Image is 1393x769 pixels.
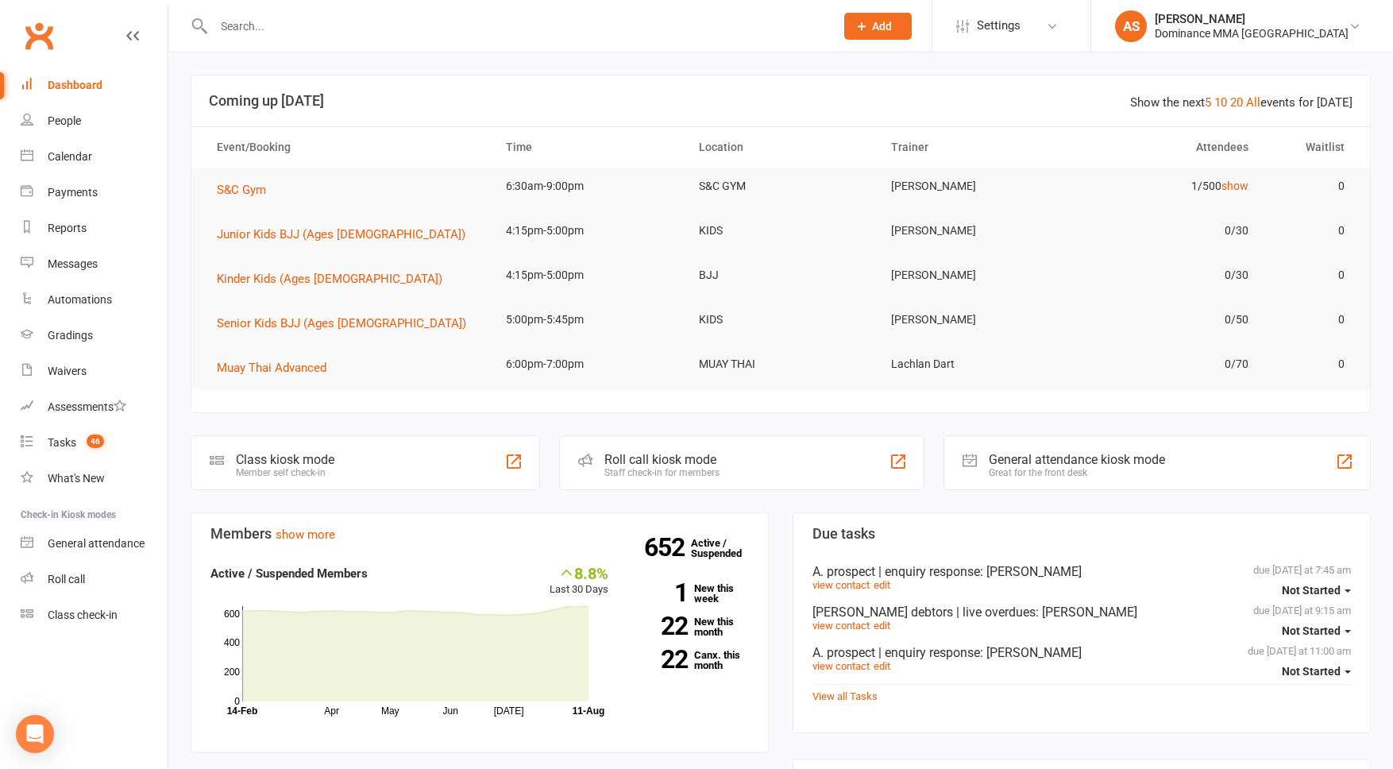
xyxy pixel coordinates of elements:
div: Reports [48,222,87,234]
div: Messages [48,257,98,270]
span: : [PERSON_NAME] [980,645,1082,660]
a: 22Canx. this month [632,650,749,670]
h3: Coming up [DATE] [209,93,1352,109]
span: Not Started [1282,624,1341,637]
th: Location [685,127,878,168]
span: Add [872,20,892,33]
h3: Members [210,526,749,542]
a: show more [276,527,335,542]
a: Reports [21,211,168,246]
a: Waivers [21,354,168,389]
td: 6:00pm-7:00pm [492,346,685,383]
td: 0/50 [1070,301,1263,338]
td: [PERSON_NAME] [877,212,1070,249]
div: Assessments [48,400,126,413]
button: Senior Kids BJJ (Ages [DEMOGRAPHIC_DATA]) [217,314,477,333]
div: [PERSON_NAME] debtors | live overdues [812,605,1351,620]
div: Class check-in [48,609,118,621]
a: 20 [1230,95,1243,110]
a: Gradings [21,318,168,354]
div: Last 30 Days [550,564,608,598]
a: edit [874,660,890,672]
div: A. prospect | enquiry response [812,645,1351,660]
button: Muay Thai Advanced [217,358,338,377]
button: Not Started [1282,616,1351,645]
button: Not Started [1282,657,1351,686]
a: General attendance kiosk mode [21,526,168,562]
div: General attendance [48,537,145,550]
strong: 652 [644,535,691,559]
td: BJJ [685,257,878,294]
a: 1New this week [632,583,749,604]
td: KIDS [685,212,878,249]
button: Kinder Kids (Ages [DEMOGRAPHIC_DATA]) [217,269,453,288]
div: Great for the front desk [989,467,1165,478]
span: Junior Kids BJJ (Ages [DEMOGRAPHIC_DATA]) [217,227,465,242]
span: : [PERSON_NAME] [980,564,1082,579]
div: Automations [48,293,112,306]
div: What's New [48,472,105,485]
div: People [48,114,81,127]
a: show [1221,180,1248,192]
a: People [21,103,168,139]
a: All [1246,95,1260,110]
th: Waitlist [1263,127,1359,168]
a: view contact [812,579,870,591]
div: Dominance MMA [GEOGRAPHIC_DATA] [1155,26,1349,41]
td: 6:30am-9:00pm [492,168,685,205]
td: Lachlan Dart [877,346,1070,383]
th: Event/Booking [203,127,492,168]
strong: 1 [632,581,688,605]
td: 0/30 [1070,212,1263,249]
td: 0 [1263,212,1359,249]
td: MUAY THAI [685,346,878,383]
a: edit [874,579,890,591]
div: AS [1115,10,1147,42]
td: 0/30 [1070,257,1263,294]
div: Roll call [48,573,85,585]
div: Roll call kiosk mode [604,452,720,467]
a: view contact [812,620,870,632]
span: Settings [977,8,1021,44]
a: Calendar [21,139,168,175]
span: 46 [87,435,104,448]
a: edit [874,620,890,632]
td: 0 [1263,301,1359,338]
span: Senior Kids BJJ (Ages [DEMOGRAPHIC_DATA]) [217,316,466,330]
span: : [PERSON_NAME] [1036,605,1137,620]
a: View all Tasks [812,690,878,702]
a: Automations [21,282,168,318]
strong: Active / Suspended Members [210,566,368,581]
a: Messages [21,246,168,282]
a: 652Active / Suspended [691,526,761,570]
div: [PERSON_NAME] [1155,12,1349,26]
td: 0/70 [1070,346,1263,383]
td: KIDS [685,301,878,338]
a: 22New this month [632,616,749,637]
a: 10 [1214,95,1227,110]
a: Clubworx [19,16,59,56]
button: Junior Kids BJJ (Ages [DEMOGRAPHIC_DATA]) [217,225,477,244]
div: Show the next events for [DATE] [1130,93,1352,112]
th: Time [492,127,685,168]
td: 1/500 [1070,168,1263,205]
h3: Due tasks [812,526,1351,542]
td: 0 [1263,346,1359,383]
div: Calendar [48,150,92,163]
a: Payments [21,175,168,211]
td: 5:00pm-5:45pm [492,301,685,338]
th: Attendees [1070,127,1263,168]
td: [PERSON_NAME] [877,168,1070,205]
td: 0 [1263,257,1359,294]
td: S&C GYM [685,168,878,205]
span: Kinder Kids (Ages [DEMOGRAPHIC_DATA]) [217,272,442,286]
td: 0 [1263,168,1359,205]
div: 8.8% [550,564,608,582]
div: Open Intercom Messenger [16,715,54,753]
div: Payments [48,186,98,199]
a: Class kiosk mode [21,597,168,633]
div: Dashboard [48,79,102,91]
strong: 22 [632,614,688,638]
a: 5 [1205,95,1211,110]
div: Tasks [48,436,76,449]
